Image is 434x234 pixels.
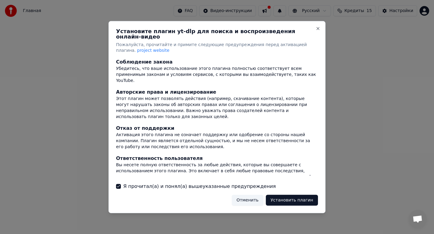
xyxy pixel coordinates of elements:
[116,162,318,186] div: Вы несете полную ответственность за любые действия, которые вы совершаете с использованием этого ...
[116,66,318,84] div: Убедитесь, что ваше использование этого плагина полностью соответствует всем применимым законам и...
[232,195,263,206] button: Отменить
[116,155,318,162] div: Ответственность пользователя
[116,28,318,39] h2: Установите плагин yt-dlp для поиска и воспроизведения онлайн-видео
[116,132,318,150] div: Активация этого плагина не означает поддержку или одобрение со стороны нашей компании. Плагин явл...
[116,42,318,54] p: Пожалуйста, прочитайте и примите следующие предупреждения перед активацией плагина.
[116,125,318,132] div: Отказ от поддержки
[266,195,318,206] button: Установить плагин
[123,183,276,190] label: Я прочитал(а) и понял(а) вышеуказанные предупреждения
[116,58,318,66] div: Соблюдение закона
[137,48,169,53] span: project website
[116,96,318,120] div: Этот плагин может позволять действия (например, скачивание контента), которые могут нарушать зако...
[116,89,318,96] div: Авторские права и лицензирование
